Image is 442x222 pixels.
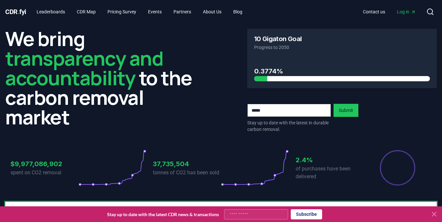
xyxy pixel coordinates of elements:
[247,119,331,133] p: Stay up to date with the latest in durable carbon removal.
[254,36,302,42] h3: 10 Gigaton Goal
[392,6,421,18] a: Log in
[168,6,196,18] a: Partners
[153,169,221,177] p: tonnes of CO2 has been sold
[254,44,430,51] p: Progress to 2050
[358,6,390,18] a: Contact us
[5,8,26,16] span: CDR fyi
[18,8,20,16] span: .
[228,6,248,18] a: Blog
[296,165,364,181] p: of purchases have been delivered
[102,6,141,18] a: Pricing Survey
[31,6,248,18] nav: Main
[10,169,78,177] p: spent on CO2 removal
[143,6,167,18] a: Events
[153,159,221,169] h3: 37,735,504
[5,7,26,16] a: CDR.fyi
[72,6,101,18] a: CDR Map
[379,150,416,186] div: Percentage of sales delivered
[358,6,421,18] nav: Main
[334,104,358,117] button: Submit
[10,159,78,169] h3: $9,977,086,902
[31,6,70,18] a: Leaderboards
[296,155,364,165] h3: 2.4%
[254,66,430,76] h3: 0.3774%
[397,8,416,15] span: Log in
[5,45,163,91] span: transparency and accountability
[5,29,195,127] h2: We bring to the carbon removal market
[198,6,227,18] a: About Us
